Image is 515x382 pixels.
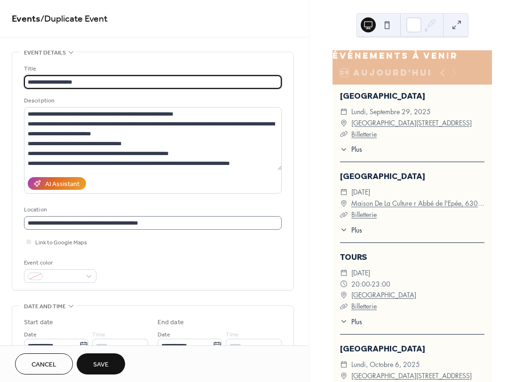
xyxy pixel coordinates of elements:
span: 20:00 [351,279,370,290]
span: Date and time [24,302,66,312]
span: lundi, octobre 6, 2025 [351,359,420,370]
span: - [370,279,372,290]
button: ​Plus [340,317,362,327]
button: Cancel [15,353,73,374]
span: Link to Google Maps [35,238,87,248]
span: Plus [351,317,362,327]
div: ​ [340,187,348,198]
a: [GEOGRAPHIC_DATA][STREET_ADDRESS] [351,117,472,129]
a: [GEOGRAPHIC_DATA] [340,344,425,353]
div: Start date [24,318,53,327]
a: Billetterie [351,210,377,219]
span: Time [226,330,239,340]
span: Plus [351,144,362,154]
span: Plus [351,225,362,235]
div: ​ [340,117,348,129]
button: ​Plus [340,225,362,235]
button: Save [77,353,125,374]
span: Date [158,330,170,340]
div: Title [24,64,280,74]
div: ​ [340,198,348,209]
div: Événements à venir [333,50,492,62]
span: 23:00 [372,279,390,290]
span: [DATE] [351,267,370,279]
div: End date [158,318,184,327]
div: ​ [340,209,348,220]
div: ​ [340,267,348,279]
div: ​ [340,106,348,117]
span: / Duplicate Event [40,10,108,28]
div: ​ [340,225,348,235]
span: Event details [24,48,66,58]
div: ​ [340,301,348,312]
div: ​ [340,317,348,327]
div: ​ [340,359,348,370]
button: ​Plus [340,144,362,154]
span: Date [24,330,37,340]
div: ​ [340,129,348,140]
a: [GEOGRAPHIC_DATA] [340,91,425,101]
div: ​ [340,370,348,382]
a: Billetterie [351,302,377,311]
div: Location [24,205,280,215]
span: [DATE] [351,187,370,198]
a: [GEOGRAPHIC_DATA][STREET_ADDRESS] [351,370,472,382]
a: TOURS [340,252,367,262]
div: ​ [340,144,348,154]
div: ​ [340,279,348,290]
div: Description [24,96,280,106]
a: Billetterie [351,130,377,139]
a: [GEOGRAPHIC_DATA] [351,289,416,301]
div: AI Assistant [45,179,79,189]
div: ​ [340,289,348,301]
span: lundi, septembre 29, 2025 [351,106,431,117]
button: AI Assistant [28,177,86,190]
a: Maison De La Culture r Abbé de l'Epée, 63000 [GEOGRAPHIC_DATA] [351,198,484,209]
div: Event color [24,258,95,268]
span: Save [93,360,109,370]
span: Time [92,330,105,340]
a: Events [12,10,40,28]
span: Cancel [32,360,56,370]
a: [GEOGRAPHIC_DATA] [340,172,425,181]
